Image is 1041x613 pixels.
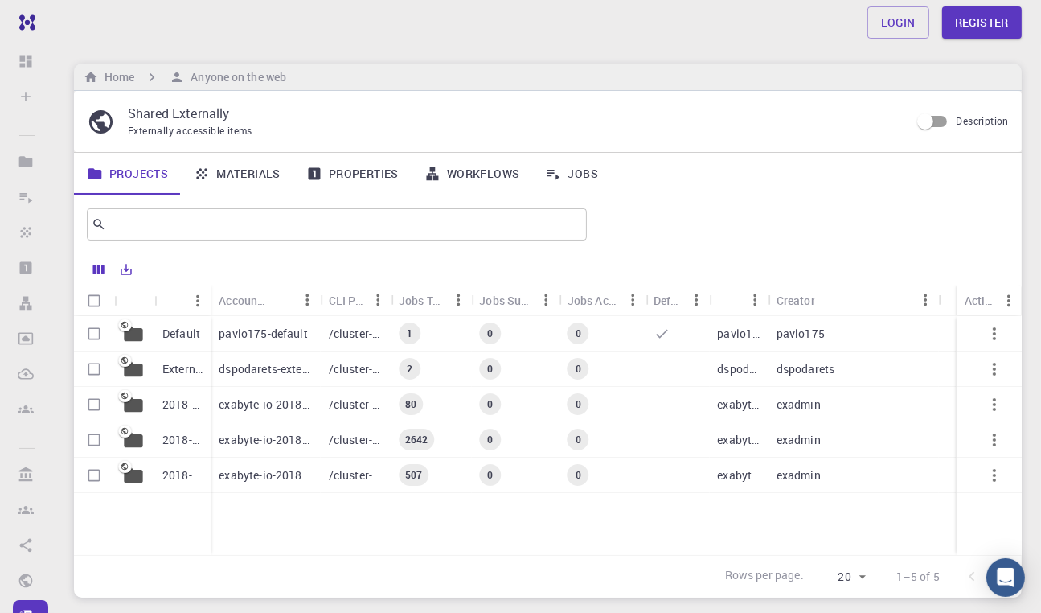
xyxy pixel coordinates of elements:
span: 507 [399,468,428,482]
span: 0 [481,397,499,411]
span: 0 [569,397,588,411]
div: Default [646,285,709,316]
p: /cluster-???-home/pavlo175/pavlo175-default [329,326,383,342]
a: Login [867,6,929,39]
a: Materials [181,153,293,195]
h6: Anyone on the web [184,68,286,86]
p: 2018-bg-study-phase-III [162,432,203,448]
span: 0 [569,327,588,340]
p: exadmin [777,397,821,413]
button: Sort [269,287,295,313]
button: Menu [185,288,211,314]
a: Workflows [412,153,533,195]
span: 0 [569,433,588,446]
button: Sort [815,287,841,313]
p: /cluster-???-share/groups/exabyte-io/exabyte-io-2018-bg-study-phase-i-ph [329,397,383,413]
span: 0 [481,433,499,446]
a: Properties [293,153,412,195]
p: pavlo175 [717,326,760,342]
button: Menu [743,287,768,313]
button: Sort [162,288,188,314]
p: dspodarets-external [219,361,312,377]
span: 0 [481,362,499,376]
p: exabyte-io-2018-bg-study-phase-i-ph [219,397,312,413]
button: Sort [717,287,743,313]
div: CLI Path [329,285,365,316]
span: 0 [481,327,499,340]
button: Menu [534,287,559,313]
a: Jobs [532,153,611,195]
div: Jobs Active [559,285,646,316]
p: 1–5 of 5 [896,569,940,585]
div: Creator [777,285,815,316]
p: exabyte-io [717,467,760,483]
p: dspodarets [717,361,760,377]
p: exadmin [777,432,821,448]
div: Jobs Subm. [479,285,533,316]
button: Menu [996,288,1022,314]
div: Default [654,285,683,316]
button: Export [113,257,140,282]
a: Register [942,6,1022,39]
p: Rows per page: [725,567,804,586]
span: 0 [481,468,499,482]
button: Menu [295,287,321,313]
span: 0 [569,362,588,376]
img: logo [13,14,35,31]
div: Accounting slug [211,285,320,316]
button: Menu [620,287,646,313]
p: /cluster-???-share/groups/exabyte-io/exabyte-io-2018-bg-study-phase-i [329,467,383,483]
div: Jobs Active [568,285,620,316]
div: Jobs Total [399,285,445,316]
p: exadmin [777,467,821,483]
div: Open Intercom Messenger [986,558,1025,597]
h6: Home [98,68,134,86]
p: /cluster-???-share/groups/exabyte-io/exabyte-io-2018-bg-study-phase-iii [329,432,383,448]
div: Name [154,285,211,316]
span: 80 [399,397,423,411]
div: Accounting slug [219,285,268,316]
p: External [162,361,203,377]
p: Default [162,326,200,342]
div: 20 [810,566,871,589]
p: exabyte-io [717,432,760,448]
div: Owner [709,285,768,316]
span: Description [957,114,1009,127]
div: Jobs Subm. [471,285,559,316]
span: 2642 [399,433,435,446]
div: CLI Path [321,285,391,316]
p: Shared Externally [128,104,897,123]
p: exabyte-io-2018-bg-study-phase-i [219,467,312,483]
span: 1 [400,327,419,340]
p: dspodarets [777,361,834,377]
p: 2018-bg-study-phase-I [162,467,203,483]
div: Creator [768,285,938,316]
button: Menu [683,287,709,313]
p: pavlo175 [777,326,825,342]
nav: breadcrumb [80,68,289,86]
span: Externally accessible items [128,124,252,137]
a: Projects [74,153,181,195]
div: Actions [957,285,1022,316]
p: /cluster-???-home/dspodarets/dspodarets-external [329,361,383,377]
p: pavlo175-default [219,326,307,342]
p: 2018-bg-study-phase-i-ph [162,397,203,413]
button: Menu [445,287,471,313]
span: 0 [569,468,588,482]
button: Menu [912,287,938,313]
button: Menu [365,287,391,313]
p: exabyte-io [717,397,760,413]
div: Icon [114,285,154,316]
p: exabyte-io-2018-bg-study-phase-iii [219,432,312,448]
div: Jobs Total [391,285,471,316]
button: Columns [85,257,113,282]
div: Actions [965,285,996,316]
span: 2 [400,362,419,376]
